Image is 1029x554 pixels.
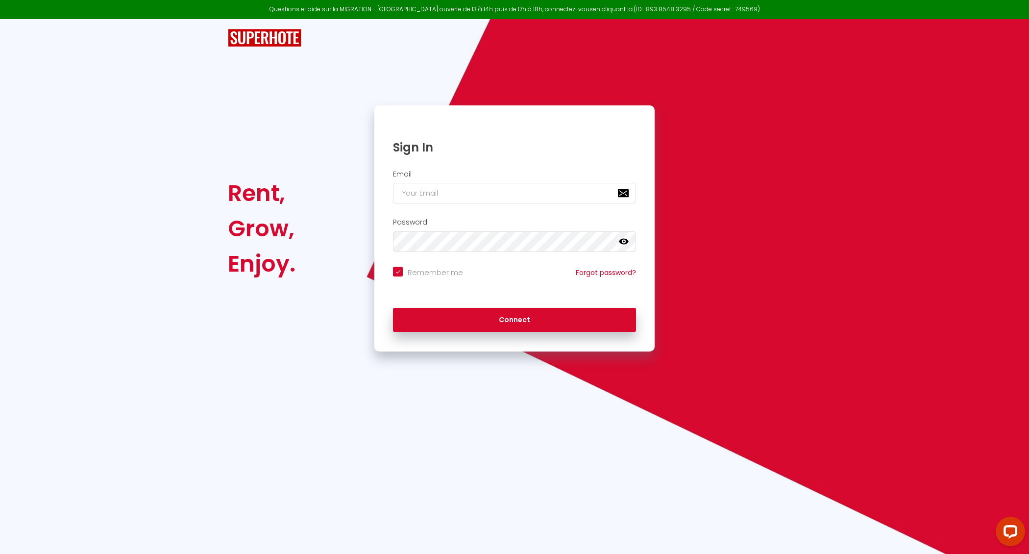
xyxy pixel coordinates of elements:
div: Enjoy. [228,246,295,281]
input: Your Email [393,183,636,203]
div: Rent, [228,176,295,211]
h2: Password [393,218,636,227]
a: Forgot password? [576,268,636,277]
img: SuperHote logo [228,29,301,47]
button: Connect [393,308,636,332]
div: Grow, [228,211,295,246]
iframe: LiveChat chat widget [988,513,1029,554]
h2: Email [393,170,636,178]
a: en cliquant ici [593,5,634,13]
h1: Sign In [393,140,636,155]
